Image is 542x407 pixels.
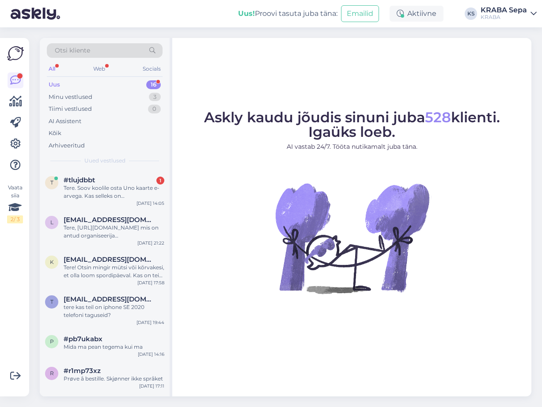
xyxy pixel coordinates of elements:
div: All [47,63,57,75]
div: Minu vestlused [49,93,92,102]
span: liisbetkukk@gmail.com [64,216,155,224]
span: k [50,259,54,265]
span: #tlujdbbt [64,176,95,184]
div: Kõik [49,129,61,138]
div: Socials [141,63,163,75]
div: Mida ma pean tegema kui ma [64,343,164,351]
img: No Chat active [273,158,432,317]
div: [DATE] 17:58 [137,279,164,286]
div: [DATE] 21:22 [137,240,164,246]
div: tere kas teil on iphone SE 2020 telefoni taguseid? [64,303,164,319]
div: Proovi tasuta juba täna: [238,8,337,19]
div: Prøve å bestille. Skjønner ikke språket [64,375,164,383]
div: KRABA [481,14,527,21]
div: Vaata siia [7,184,23,223]
img: Askly Logo [7,45,24,62]
div: [DATE] 19:44 [136,319,164,326]
div: 3 [149,93,161,102]
div: AI Assistent [49,117,81,126]
div: Tere, [URL][DOMAIN_NAME] mis on antud organiseerija [PERSON_NAME]? [64,224,164,240]
div: 16 [146,80,161,89]
span: p [50,338,54,345]
span: kivirahkmirtelmia@gmail.com [64,256,155,264]
div: Uus [49,80,60,89]
a: KRABA SepaKRABA [481,7,537,21]
div: Web [91,63,107,75]
button: Emailid [341,5,379,22]
span: #r1mp73xz [64,367,101,375]
span: tere182@mail.ee [64,295,155,303]
div: KS [465,8,477,20]
span: r [50,370,54,377]
span: t [50,179,53,186]
div: 0 [148,105,161,113]
span: Askly kaudu jõudis sinuni juba klienti. Igaüks loeb. [204,109,500,140]
div: [DATE] 14:16 [138,351,164,358]
span: t [50,298,53,305]
p: AI vastab 24/7. Tööta nutikamalt juba täna. [204,142,500,151]
div: Aktiivne [390,6,443,22]
div: Tere! Otsin mingir mütsi või kõrvakesi, et olla loom spordipäeval. Kas on teie poes oleks midagi ... [64,264,164,279]
span: Uued vestlused [84,157,125,165]
span: #pb7ukabx [64,335,102,343]
div: [DATE] 14:05 [136,200,164,207]
span: 528 [425,109,451,126]
b: Uus! [238,9,255,18]
div: Arhiveeritud [49,141,85,150]
span: l [50,219,53,226]
span: Otsi kliente [55,46,90,55]
div: Tiimi vestlused [49,105,92,113]
div: 2 / 3 [7,215,23,223]
div: 1 [156,177,164,185]
div: Tere. Soov koolile osta Uno kaarte e-arvega. Kas selleks on [PERSON_NAME] krediidilepingut? Mida ... [64,184,164,200]
div: KRABA Sepa [481,7,527,14]
div: [DATE] 17:11 [139,383,164,389]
